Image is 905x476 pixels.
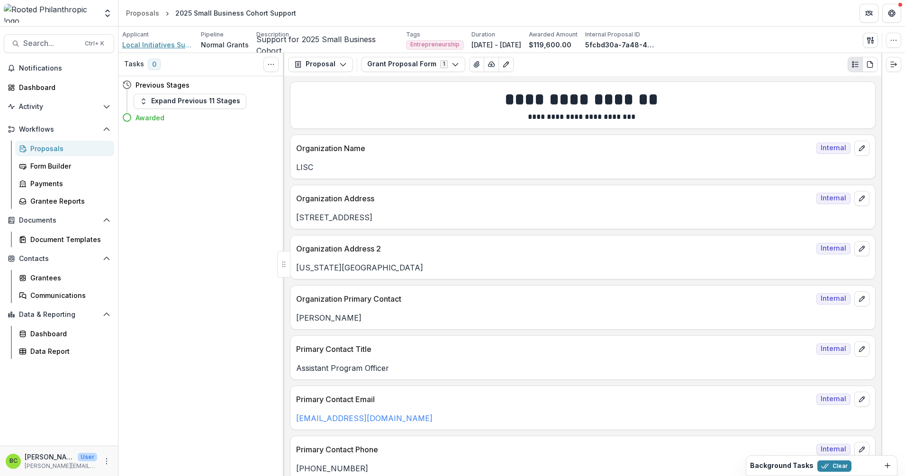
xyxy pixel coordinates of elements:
button: Expand right [886,57,901,72]
button: Edit as form [498,57,514,72]
p: [PERSON_NAME] [25,452,74,462]
span: Internal [816,394,851,405]
button: edit [854,241,869,256]
span: Workflows [19,126,99,134]
p: User [78,453,97,461]
img: Rooted Philanthropic logo [4,4,97,23]
button: Toggle View Cancelled Tasks [263,57,279,72]
div: Document Templates [30,234,107,244]
button: edit [854,291,869,306]
p: Internal Proposal ID [585,30,640,39]
div: Form Builder [30,161,107,171]
button: Proposal [288,57,353,72]
button: Notifications [4,61,114,76]
button: Dismiss [882,460,893,471]
h3: Tasks [124,60,144,68]
span: Entrepreneurship [410,41,460,48]
div: Ctrl + K [83,38,106,49]
p: Normal Grants [201,40,249,50]
p: Primary Contact Email [296,394,813,405]
a: Grantees [15,270,114,286]
span: Notifications [19,64,110,72]
button: PDF view [862,57,878,72]
span: Contacts [19,255,99,263]
button: edit [854,191,869,206]
button: Plaintext view [848,57,863,72]
div: Proposals [126,8,159,18]
p: [PERSON_NAME] [296,312,869,323]
p: Primary Contact Phone [296,444,813,455]
div: 2025 Small Business Cohort Support [175,8,296,18]
h4: Awarded [136,113,164,123]
span: Documents [19,216,99,225]
span: Internal [816,193,851,204]
p: [PERSON_NAME][EMAIL_ADDRESS][DOMAIN_NAME] [25,462,97,470]
div: Proposals [30,144,107,153]
div: Communications [30,290,107,300]
a: Proposals [122,6,163,20]
span: 0 [148,59,161,70]
button: View Attached Files [469,57,484,72]
button: Grant Proposal Form1 [361,57,465,72]
button: Open Contacts [4,251,114,266]
a: [EMAIL_ADDRESS][DOMAIN_NAME] [296,413,433,423]
a: Dashboard [4,80,114,95]
p: [US_STATE][GEOGRAPHIC_DATA] [296,262,869,273]
a: Form Builder [15,158,114,174]
button: edit [854,392,869,407]
p: LISC [296,162,869,173]
p: [DATE] - [DATE] [471,40,521,50]
button: edit [854,341,869,357]
p: [PHONE_NUMBER] [296,463,869,474]
div: Data Report [30,346,107,356]
p: Applicant [122,30,149,39]
button: Partners [860,4,878,23]
a: Data Report [15,343,114,359]
button: edit [854,141,869,156]
p: Organization Name [296,143,813,154]
p: 5fcbd30a-7a48-4eb8-a6a5-42643a4050ac [585,40,656,50]
a: Communications [15,287,114,303]
nav: breadcrumb [122,6,300,20]
a: Local Initiatives Support Corporation [122,40,193,50]
div: Payments [30,179,107,189]
a: Payments [15,176,114,191]
a: Grantee Reports [15,193,114,209]
span: Internal [816,143,851,154]
p: Organization Address 2 [296,243,813,254]
div: Grantees [30,273,107,283]
p: Duration [471,30,495,39]
span: Search... [23,39,79,48]
p: Tags [406,30,420,39]
a: Proposals [15,141,114,156]
button: Open Documents [4,213,114,228]
p: Assistant Program Officer [296,362,869,374]
p: Description [256,30,289,39]
button: Open entity switcher [101,4,114,23]
button: Get Help [882,4,901,23]
p: Support for 2025 Small Business Cohort [256,34,398,56]
h4: Previous Stages [136,80,190,90]
div: Betsy Currie [9,458,18,464]
a: Dashboard [15,326,114,341]
h2: Background Tasks [750,462,814,470]
p: $119,600.00 [529,40,571,50]
button: Open Data & Reporting [4,307,114,322]
div: Dashboard [19,82,107,92]
button: Open Activity [4,99,114,114]
span: Internal [816,243,851,254]
p: Pipeline [201,30,224,39]
span: Internal [816,343,851,355]
div: Dashboard [30,329,107,339]
button: Open Workflows [4,122,114,137]
button: Expand Previous 11 Stages [134,94,246,109]
button: More [101,456,112,467]
span: Internal [816,444,851,455]
a: Document Templates [15,232,114,247]
button: edit [854,442,869,457]
span: Internal [816,293,851,305]
p: Organization Primary Contact [296,293,813,305]
span: Activity [19,103,99,111]
p: Organization Address [296,193,813,204]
